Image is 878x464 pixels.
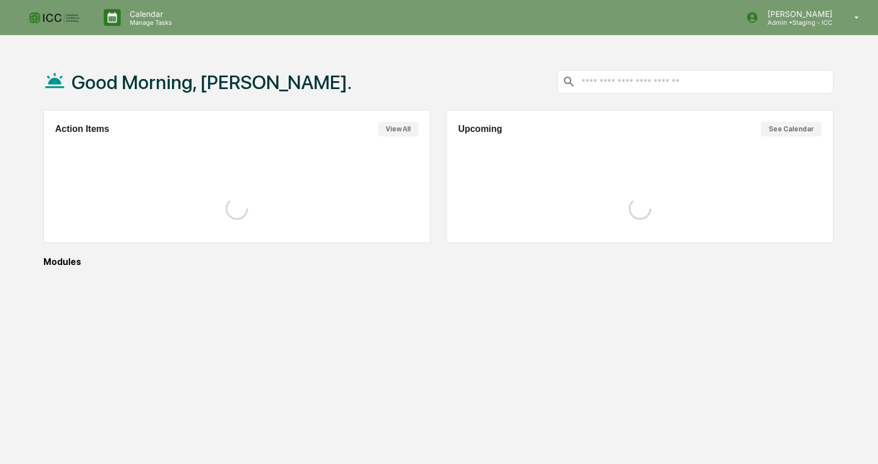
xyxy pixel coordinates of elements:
h1: Good Morning, [PERSON_NAME]. [72,71,352,94]
button: View All [378,122,418,136]
p: [PERSON_NAME] [758,9,838,19]
img: logo [27,10,81,25]
p: Admin • Staging - ICC [758,19,838,26]
button: See Calendar [761,122,822,136]
div: Modules [43,257,833,267]
p: Calendar [121,9,178,19]
h2: Upcoming [458,124,502,134]
h2: Action Items [55,124,109,134]
p: Manage Tasks [121,19,178,26]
